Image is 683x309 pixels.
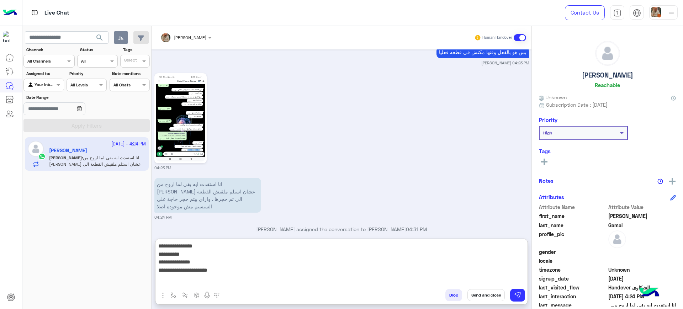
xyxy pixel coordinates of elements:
span: Abdullah [608,212,676,220]
img: add [669,178,676,185]
span: Gamal [608,222,676,229]
span: profile_pic [539,230,607,247]
img: tab [613,9,621,17]
span: Subscription Date : [DATE] [546,101,608,108]
span: last_message [539,302,607,309]
p: [PERSON_NAME] assigned the conversation to [PERSON_NAME] [154,225,529,233]
span: search [95,33,104,42]
p: 6/10/2025, 4:23 PM [436,46,529,58]
p: Live Chat [44,8,69,18]
img: defaultAdmin.png [595,41,620,65]
img: profile [667,9,676,17]
img: tab [30,8,39,17]
img: Trigger scenario [182,292,188,298]
span: 2025-10-06T13:24:22.849Z [608,293,676,300]
a: tab [610,5,624,20]
label: Channel: [26,47,74,53]
label: Status [80,47,117,53]
img: send message [514,292,521,299]
p: 6/10/2025, 4:24 PM [154,178,261,213]
img: tab [633,9,641,17]
div: Select [123,57,137,65]
small: Human Handover [482,35,512,41]
img: hulul-logo.png [637,281,662,305]
button: Drop [445,289,462,301]
span: locale [539,257,607,265]
span: signup_date [539,275,607,282]
img: notes [657,179,663,184]
img: 1088497580034308.jpg [156,75,205,161]
span: null [608,248,676,256]
span: Attribute Name [539,203,607,211]
label: Note mentions [112,70,149,77]
img: defaultAdmin.png [608,230,626,248]
img: create order [194,292,200,298]
label: Date Range [26,94,106,101]
h6: Notes [539,177,554,184]
label: Assigned to: [26,70,63,77]
span: first_name [539,212,607,220]
small: [PERSON_NAME] 04:23 PM [481,60,529,66]
button: search [91,31,108,47]
span: [PERSON_NAME] [174,35,206,40]
h6: Tags [539,148,676,154]
h5: [PERSON_NAME] [582,71,633,79]
a: Contact Us [565,5,605,20]
span: null [608,257,676,265]
img: Logo [3,5,17,20]
span: 04:31 PM [406,226,427,232]
span: last_name [539,222,607,229]
span: Attribute Value [608,203,676,211]
button: Send and close [467,289,505,301]
span: last_visited_flow [539,284,607,291]
h6: Attributes [539,194,564,200]
img: select flow [170,292,176,298]
span: الشكاوى Handover [608,284,676,291]
span: gender [539,248,607,256]
span: 2024-08-22T06:32:40.363Z [608,275,676,282]
label: Priority [69,70,106,77]
span: انا استفدت ايه بقى لما اروح من الشيخ زايد للعبور عشان استلم ملقيش القطعة الى تم حجزها . وازاي بيت... [608,302,676,309]
label: Tags [123,47,149,53]
span: last_interaction [539,293,607,300]
small: 04:24 PM [154,214,171,220]
h6: Reachable [595,82,620,88]
img: send attachment [159,291,167,300]
b: High [543,130,552,135]
button: Trigger scenario [179,289,191,301]
span: timezone [539,266,607,273]
small: 04:23 PM [154,165,171,171]
button: create order [191,289,203,301]
h6: Priority [539,117,557,123]
span: Unknown [539,94,567,101]
img: userImage [651,7,661,17]
button: select flow [168,289,179,301]
img: 1403182699927242 [3,31,16,44]
button: Apply Filters [23,119,150,132]
img: make a call [214,293,219,298]
span: Unknown [608,266,676,273]
img: send voice note [203,291,211,300]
